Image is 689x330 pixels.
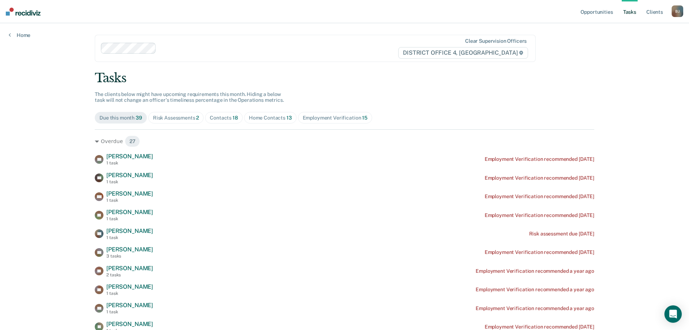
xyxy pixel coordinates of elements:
span: 18 [233,115,238,121]
span: [PERSON_NAME] [106,246,153,253]
span: DISTRICT OFFICE 4, [GEOGRAPHIC_DATA] [398,47,528,59]
span: [PERSON_NAME] [106,153,153,160]
div: Home Contacts [249,115,292,121]
span: 27 [125,135,140,147]
span: [PERSON_NAME] [106,190,153,197]
div: Overdue 27 [95,135,594,147]
div: 1 task [106,216,153,221]
a: Home [9,32,30,38]
span: 13 [286,115,292,121]
div: Employment Verification recommended [DATE] [485,193,594,200]
div: 2 tasks [106,272,153,277]
div: Contacts [210,115,238,121]
span: [PERSON_NAME] [106,209,153,216]
div: Employment Verification recommended [DATE] [485,249,594,255]
div: Due this month [99,115,142,121]
div: Employment Verification recommended a year ago [476,268,594,274]
div: 1 task [106,179,153,184]
div: 1 task [106,198,153,203]
span: [PERSON_NAME] [106,283,153,290]
div: Employment Verification recommended [DATE] [485,175,594,181]
div: Employment Verification recommended a year ago [476,305,594,312]
span: [PERSON_NAME] [106,302,153,309]
span: [PERSON_NAME] [106,265,153,272]
div: 3 tasks [106,254,153,259]
div: 1 task [106,235,153,240]
div: Risk Assessments [153,115,199,121]
div: Open Intercom Messenger [664,305,682,323]
div: B J [672,5,683,17]
span: [PERSON_NAME] [106,321,153,327]
span: 15 [362,115,367,121]
span: 39 [136,115,142,121]
button: BJ [672,5,683,17]
div: Employment Verification [303,115,367,121]
div: Clear supervision officers [465,38,527,44]
span: [PERSON_NAME] [106,227,153,234]
span: 2 [196,115,199,121]
div: 1 task [106,309,153,314]
div: Employment Verification recommended [DATE] [485,324,594,330]
span: The clients below might have upcoming requirements this month. Hiding a below task will not chang... [95,91,284,103]
span: [PERSON_NAME] [106,172,153,179]
div: Risk assessment due [DATE] [529,231,594,237]
div: Employment Verification recommended [DATE] [485,212,594,218]
img: Recidiviz [6,8,41,16]
div: Tasks [95,71,594,85]
div: 1 task [106,160,153,166]
div: Employment Verification recommended [DATE] [485,156,594,162]
div: Employment Verification recommended a year ago [476,287,594,293]
div: 1 task [106,291,153,296]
